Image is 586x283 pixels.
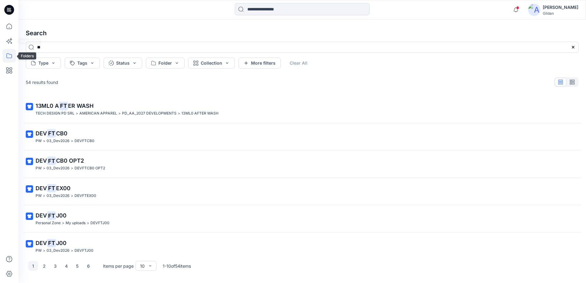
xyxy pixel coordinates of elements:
[528,4,540,16] img: avatar
[543,11,578,16] div: Gildan
[47,129,56,138] mark: FT
[39,261,49,271] button: 2
[47,138,70,144] p: 03_Dev2026
[36,212,47,219] span: DEV
[74,138,94,144] p: DEVFTCB0
[71,247,73,254] p: >
[56,212,67,219] span: J00
[104,58,142,69] button: Status
[181,110,219,117] p: 13ML0 AFTER WASH
[50,261,60,271] button: 3
[68,103,93,109] span: ER WASH
[79,110,117,117] p: AMERICAN APPAREL
[36,185,47,191] span: DEV
[543,4,578,11] div: [PERSON_NAME]
[56,240,67,246] span: J00
[87,220,89,226] p: >
[47,157,56,165] mark: FT
[36,130,47,137] span: DEV
[74,165,105,172] p: DEVFTCB0 OPT2
[22,208,582,230] a: DEVFTJ00Personal Zone>My uploads>DEVFTJ00
[103,263,134,269] p: Items per page
[36,193,42,199] p: PW
[66,220,86,226] p: My uploads
[36,157,47,164] span: DEV
[22,235,582,258] a: DEVFTJ00PW>03_Dev2026>DEVFTJ00
[118,110,121,117] p: >
[59,101,68,110] mark: FT
[71,138,73,144] p: >
[36,165,42,172] p: PW
[65,58,100,69] button: Tags
[72,261,82,271] button: 5
[36,240,47,246] span: DEV
[22,98,582,120] a: 13ML0 AFTER WASHTECH DESIGN PD SRL>AMERICAN APPAREL>PD_AA_2027 DEVELOPMENTS>13ML0 AFTER WASH
[36,247,42,254] p: PW
[43,193,45,199] p: >
[47,193,70,199] p: 03_Dev2026
[163,263,191,269] p: 1 - 10 of 54 items
[43,165,45,172] p: >
[71,193,73,199] p: >
[178,110,180,117] p: >
[74,247,93,254] p: DEVFTJ00
[22,153,582,175] a: DEVFTCB0 OPT2PW>03_Dev2026>DEVFTCB0 OPT2
[22,126,582,148] a: DEVFTCB0PW>03_Dev2026>DEVFTCB0
[90,220,109,226] p: DEVFTJ00
[61,261,71,271] button: 4
[71,165,73,172] p: >
[122,110,177,117] p: PD_AA_2027 DEVELOPMENTS
[56,185,70,191] span: EX00
[26,58,61,69] button: Type
[56,130,67,137] span: CB0
[28,261,38,271] button: 1
[188,58,235,69] button: Collection
[140,263,145,269] div: 10
[36,220,61,226] p: Personal Zone
[36,103,59,109] span: 13ML0 A
[43,138,45,144] p: >
[76,110,78,117] p: >
[47,247,70,254] p: 03_Dev2026
[238,58,281,69] button: More filters
[47,239,56,247] mark: FT
[146,58,185,69] button: Folder
[36,110,74,117] p: TECH DESIGN PD SRL
[47,211,56,220] mark: FT
[74,193,96,199] p: DEVFTEX00
[26,79,58,85] p: 54 results found
[56,157,84,164] span: CB0 OPT2
[36,138,42,144] p: PW
[21,25,584,42] h4: Search
[47,184,56,192] mark: FT
[43,247,45,254] p: >
[83,261,93,271] button: 6
[47,165,70,172] p: 03_Dev2026
[22,180,582,203] a: DEVFTEX00PW>03_Dev2026>DEVFTEX00
[62,220,64,226] p: >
